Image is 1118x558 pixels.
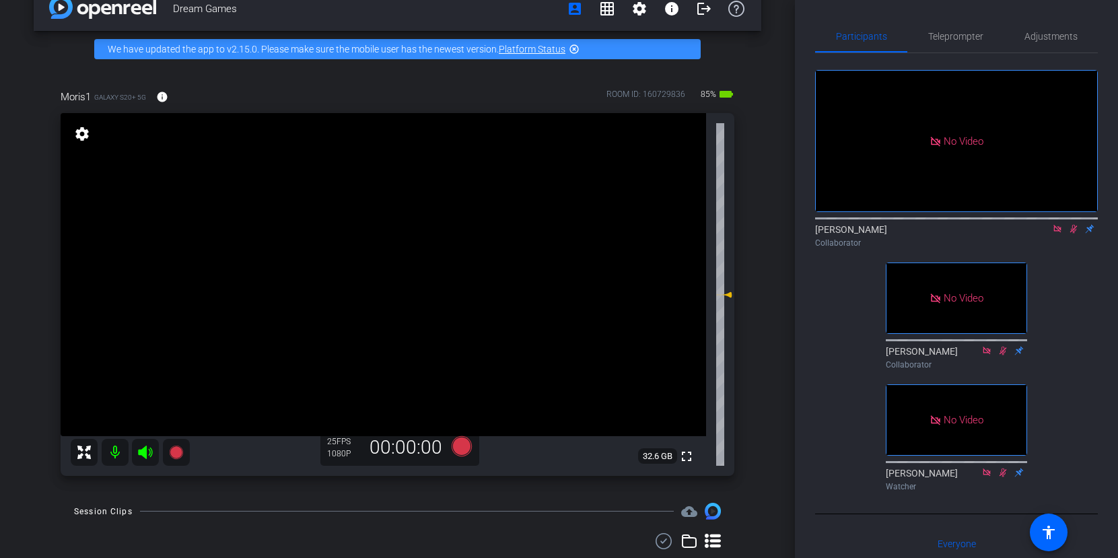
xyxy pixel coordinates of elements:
a: Platform Status [499,44,565,55]
mat-icon: info [156,91,168,103]
div: 25 [327,436,361,447]
img: Session clips [705,503,721,519]
span: 32.6 GB [638,448,677,464]
span: No Video [944,413,983,425]
mat-icon: highlight_off [569,44,580,55]
div: 1080P [327,448,361,459]
span: FPS [337,437,351,446]
div: Collaborator [815,237,1098,249]
span: Participants [836,32,887,41]
mat-icon: cloud_upload [681,503,697,520]
span: Moris1 [61,90,91,104]
div: [PERSON_NAME] [886,345,1027,371]
div: [PERSON_NAME] [815,223,1098,249]
span: 85% [699,83,718,105]
mat-icon: info [664,1,680,17]
div: We have updated the app to v2.15.0. Please make sure the mobile user has the newest version. [94,39,701,59]
div: [PERSON_NAME] [886,466,1027,493]
div: 00:00:00 [361,436,451,459]
div: Watcher [886,481,1027,493]
div: ROOM ID: 160729836 [606,88,685,108]
span: Galaxy S20+ 5G [94,92,146,102]
mat-icon: battery_std [718,86,734,102]
mat-icon: account_box [567,1,583,17]
mat-icon: fullscreen [678,448,695,464]
span: No Video [944,135,983,147]
span: Destinations for your clips [681,503,697,520]
span: Everyone [938,539,976,549]
mat-icon: logout [696,1,712,17]
mat-icon: settings [631,1,648,17]
mat-icon: accessibility [1041,524,1057,540]
span: Adjustments [1024,32,1078,41]
span: Teleprompter [928,32,983,41]
span: No Video [944,292,983,304]
mat-icon: 0 dB [716,287,732,303]
div: Session Clips [74,505,133,518]
mat-icon: grid_on [599,1,615,17]
mat-icon: settings [73,126,92,142]
div: Collaborator [886,359,1027,371]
